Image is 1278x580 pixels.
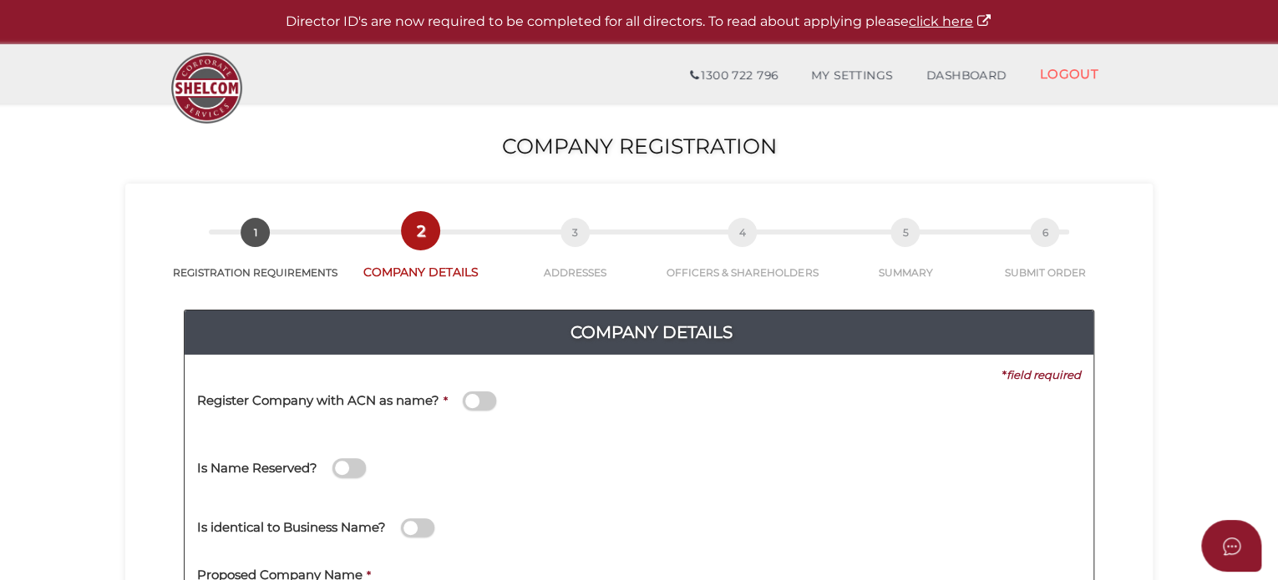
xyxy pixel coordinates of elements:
[1007,368,1081,381] i: field required
[890,218,920,247] span: 5
[728,218,757,247] span: 4
[673,59,794,93] a: 1300 722 796
[498,236,653,280] a: 3ADDRESSES
[910,59,1023,93] a: DASHBOARD
[832,236,979,280] a: 5SUMMARY
[406,216,435,245] span: 2
[197,521,386,535] h4: Is identical to Business Name?
[909,13,992,29] a: click here
[794,59,910,93] a: MY SETTINGS
[163,44,251,132] img: Logo
[979,236,1112,280] a: 6SUBMIT ORDER
[241,218,270,247] span: 1
[197,319,1106,345] h4: Company Details
[653,236,833,280] a: 4OFFICERS & SHAREHOLDERS
[197,394,439,408] h4: Register Company with ACN as name?
[1030,218,1059,247] span: 6
[197,461,317,476] h4: Is Name Reserved?
[1201,520,1261,572] button: Open asap
[167,236,344,280] a: 1REGISTRATION REQUIREMENTS
[1022,57,1115,91] a: LOGOUT
[42,13,1236,32] p: Director ID's are now required to be completed for all directors. To read about applying please
[344,235,499,280] a: 2COMPANY DETAILS
[560,218,590,247] span: 3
